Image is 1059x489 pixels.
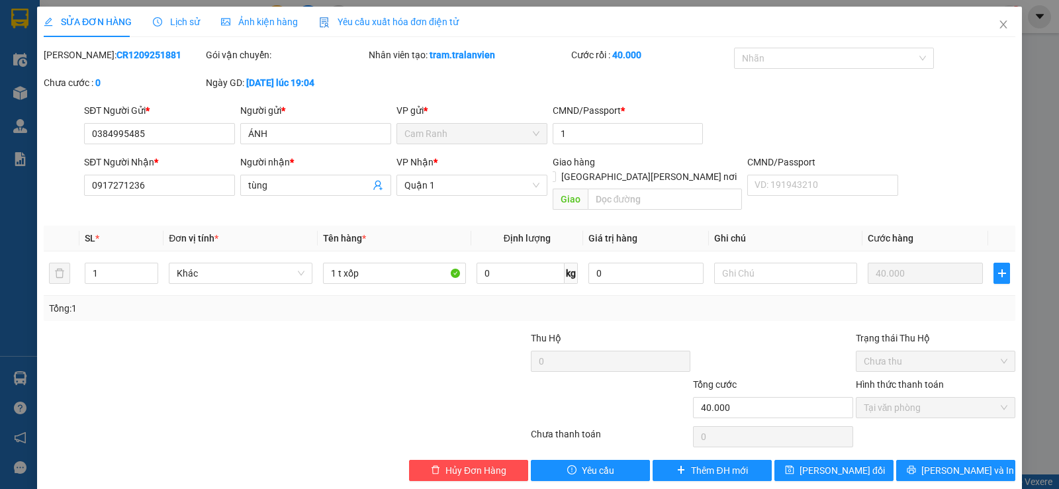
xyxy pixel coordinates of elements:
span: clock-circle [153,17,162,26]
span: Hủy Đơn Hàng [445,463,506,478]
span: Giao [553,189,588,210]
div: Người nhận [240,155,391,169]
button: save[PERSON_NAME] đổi [774,460,894,481]
span: SL [85,233,95,244]
button: delete [49,263,70,284]
b: [DATE] lúc 19:04 [246,77,314,88]
span: Thu Hộ [531,333,561,343]
span: close [998,19,1009,30]
input: Dọc đường [588,189,743,210]
div: Tổng: 1 [49,301,410,316]
span: Lịch sử [153,17,200,27]
button: Close [985,7,1022,44]
div: [PERSON_NAME]: [44,48,203,62]
input: 0 [868,263,983,284]
span: plus [994,268,1009,279]
input: Ghi Chú [714,263,857,284]
span: edit [44,17,53,26]
span: Yêu cầu [582,463,614,478]
span: Chưa thu [864,351,1007,371]
span: Quận 1 [404,175,539,195]
th: Ghi chú [709,226,862,251]
span: kg [565,263,578,284]
div: Gói vận chuyển: [206,48,365,62]
span: Tại văn phòng [864,398,1007,418]
span: exclamation-circle [567,465,576,476]
span: Yêu cầu xuất hóa đơn điện tử [319,17,459,27]
span: Định lượng [504,233,551,244]
div: Chưa thanh toán [529,427,692,450]
span: Ảnh kiện hàng [221,17,298,27]
b: 0 [95,77,101,88]
span: Cước hàng [868,233,913,244]
div: Người gửi [240,103,391,118]
span: Đơn vị tính [169,233,218,244]
span: printer [907,465,916,476]
button: exclamation-circleYêu cầu [531,460,650,481]
span: Giá trị hàng [588,233,637,244]
button: plusThêm ĐH mới [653,460,772,481]
span: [PERSON_NAME] và In [921,463,1014,478]
span: VP Nhận [396,157,434,167]
span: Thêm ĐH mới [691,463,747,478]
button: plus [993,263,1010,284]
div: Cước rồi : [571,48,731,62]
span: Tên hàng [323,233,366,244]
b: CR1209251881 [116,50,181,60]
div: Trạng thái Thu Hộ [856,331,1015,345]
span: picture [221,17,230,26]
span: [GEOGRAPHIC_DATA][PERSON_NAME] nơi [556,169,742,184]
span: Cam Ranh [404,124,539,144]
div: CMND/Passport [553,103,704,118]
b: tram.tralanvien [430,50,495,60]
span: user-add [373,180,383,191]
div: Chưa cước : [44,75,203,90]
label: Hình thức thanh toán [856,379,944,390]
div: SĐT Người Gửi [84,103,235,118]
b: 40.000 [612,50,641,60]
span: save [785,465,794,476]
span: SỬA ĐƠN HÀNG [44,17,132,27]
div: Nhân viên tạo: [369,48,569,62]
div: Ngày GD: [206,75,365,90]
span: plus [676,465,686,476]
div: VP gửi [396,103,547,118]
span: Khác [177,263,304,283]
span: delete [431,465,440,476]
input: VD: Bàn, Ghế [323,263,466,284]
div: SĐT Người Nhận [84,155,235,169]
span: Tổng cước [693,379,737,390]
span: Giao hàng [553,157,595,167]
button: deleteHủy Đơn Hàng [409,460,528,481]
div: CMND/Passport [747,155,898,169]
img: icon [319,17,330,28]
span: [PERSON_NAME] đổi [800,463,885,478]
button: printer[PERSON_NAME] và In [896,460,1015,481]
